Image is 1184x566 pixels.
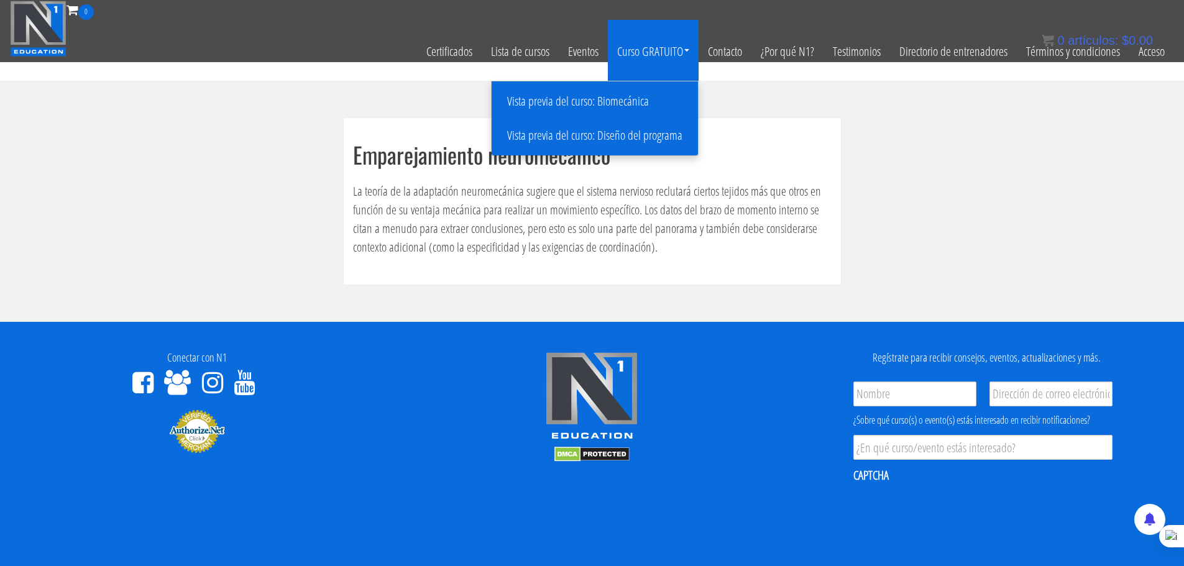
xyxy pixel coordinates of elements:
input: ¿En qué curso/evento estás interesado? [853,435,1113,460]
font: Vista previa del curso: Biomecánica [507,93,649,109]
font: $ [1122,34,1129,47]
font: Curso GRATUITO [617,42,683,59]
img: Estado de protección de DMCA.com [554,447,630,462]
font: Acceso [1139,42,1165,59]
a: ¿Por qué N1? [751,20,824,81]
font: Contacto [708,42,742,59]
a: Vista previa del curso: Biomecánica [495,91,695,112]
font: Lista de cursos [491,42,549,59]
a: Eventos [559,20,608,81]
input: Dirección de correo electrónico [989,381,1113,406]
font: ¿Por qué N1? [761,42,814,59]
font: ¿Sobre qué curso(s) o evento(s) estás interesado en recibir notificaciones? [853,413,1090,427]
a: Vista previa del curso: Diseño del programa [495,125,695,147]
a: Certificados [417,20,482,81]
a: Lista de cursos [482,20,559,81]
a: Directorio de entrenadores [890,20,1017,81]
input: Nombre [853,381,976,406]
font: Certificados [426,42,472,59]
font: Conectar con N1 [167,350,227,365]
font: Vista previa del curso: Diseño del programa [507,127,682,144]
iframe: reCAPTCHA [853,491,1042,540]
a: 0 artículos: $0.00 [1042,34,1153,47]
a: 0 [67,1,94,18]
img: logotipo de n1-edu [545,352,638,444]
font: Regístrate para recibir consejos, eventos, actualizaciones y más. [873,350,1101,365]
font: artículos: [1068,34,1118,47]
font: Términos y condiciones [1026,42,1120,59]
font: Emparejamiento neuromecánico [353,138,610,171]
font: Directorio de entrenadores [899,42,1007,59]
font: Testimonios [833,42,881,59]
a: Curso GRATUITO [608,20,699,81]
font: CAPTCHA [853,467,889,483]
font: 0.00 [1129,34,1153,47]
a: Testimonios [824,20,890,81]
img: icon11.png [1042,34,1054,47]
font: Eventos [568,42,599,59]
font: La teoría de la adaptación neuromecánica sugiere que el sistema nervioso reclutará ciertos tejido... [353,183,821,255]
a: Acceso [1129,20,1174,81]
img: n1-educación [10,1,67,57]
a: Contacto [699,20,751,81]
font: 0 [85,6,88,17]
a: Términos y condiciones [1017,20,1129,81]
img: Comerciante de Authorize.Net: haga clic para verificar [169,409,225,454]
font: 0 [1058,34,1065,47]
